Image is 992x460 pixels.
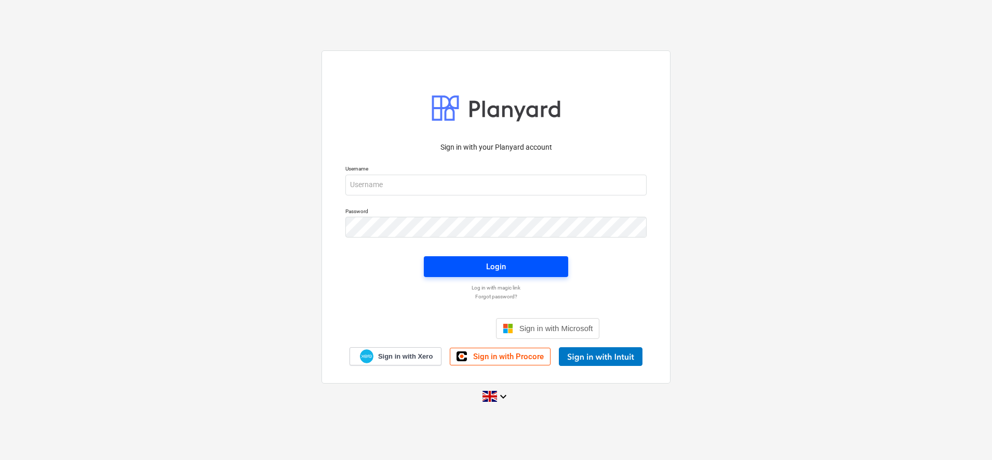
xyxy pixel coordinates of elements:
i: keyboard_arrow_down [497,390,510,403]
span: Sign in with Xero [378,352,433,361]
input: Username [345,175,647,195]
div: Login [486,260,506,273]
button: Login [424,256,568,277]
a: Sign in with Xero [350,347,442,365]
iframe: Chat Widget [940,410,992,460]
a: Sign in with Procore [450,348,551,365]
img: Microsoft logo [503,323,513,334]
p: Password [345,208,647,217]
img: Xero logo [360,349,373,363]
p: Username [345,165,647,174]
iframe: Sign in with Google Button [387,317,493,340]
span: Sign in with Procore [473,352,544,361]
a: Log in with magic link [340,284,652,291]
a: Forgot password? [340,293,652,300]
span: Sign in with Microsoft [519,324,593,333]
p: Sign in with your Planyard account [345,142,647,153]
